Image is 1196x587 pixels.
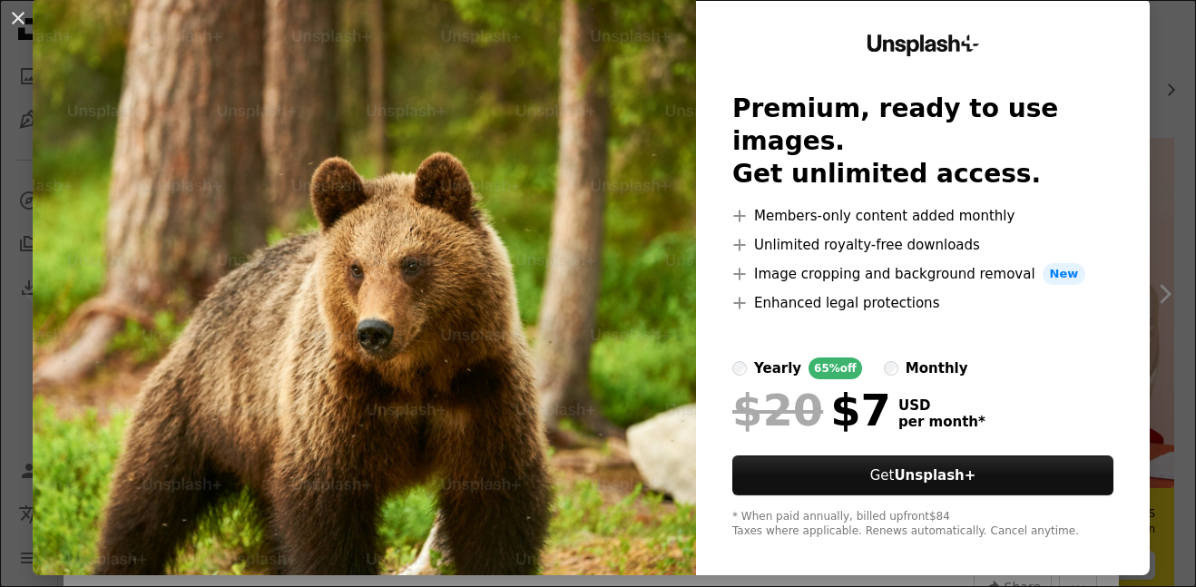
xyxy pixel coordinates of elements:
input: yearly65%off [732,361,747,376]
span: per month * [898,414,985,430]
li: Image cropping and background removal [732,263,1113,285]
li: Members-only content added monthly [732,205,1113,227]
h2: Premium, ready to use images. Get unlimited access. [732,93,1113,191]
div: monthly [906,357,968,379]
strong: Unsplash+ [894,467,975,484]
div: * When paid annually, billed upfront $84 Taxes where applicable. Renews automatically. Cancel any... [732,510,1113,539]
span: USD [898,397,985,414]
li: Unlimited royalty-free downloads [732,234,1113,256]
div: $7 [732,386,891,434]
span: New [1043,263,1086,285]
span: $20 [732,386,823,434]
div: yearly [754,357,801,379]
div: 65% off [809,357,862,379]
li: Enhanced legal protections [732,292,1113,314]
input: monthly [884,361,898,376]
button: GetUnsplash+ [732,455,1113,495]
